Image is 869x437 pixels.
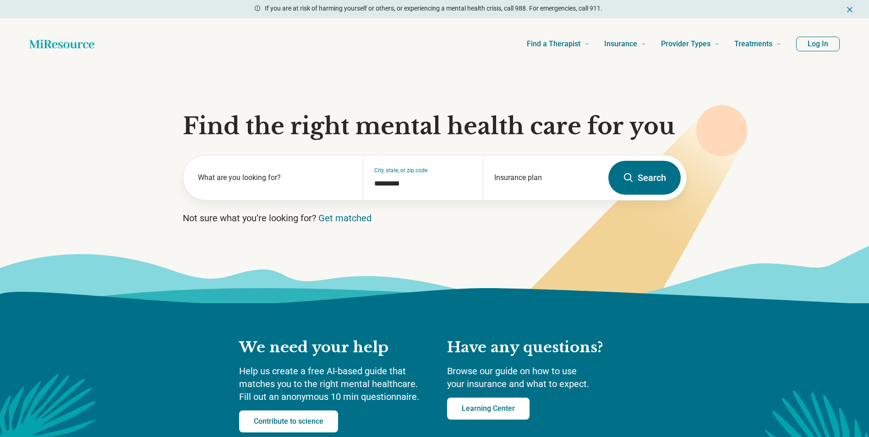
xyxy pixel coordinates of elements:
[604,38,637,50] span: Insurance
[265,4,602,13] p: If you are at risk of harming yourself or others, or experiencing a mental health crisis, call 98...
[239,410,338,432] a: Contribute to science
[527,38,580,50] span: Find a Therapist
[796,37,840,51] button: Log In
[604,26,646,62] a: Insurance
[29,35,94,53] a: Home page
[183,113,687,140] h1: Find the right mental health care for you
[447,365,630,390] p: Browse our guide on how to use your insurance and what to expect.
[608,161,681,195] button: Search
[239,365,429,403] p: Help us create a free AI-based guide that matches you to the right mental healthcare. Fill out an...
[734,38,772,50] span: Treatments
[239,338,429,357] h2: We need your help
[183,212,687,224] p: Not sure what you’re looking for?
[447,398,530,420] a: Learning Center
[198,172,352,183] label: What are you looking for?
[661,26,720,62] a: Provider Types
[527,26,590,62] a: Find a Therapist
[318,213,372,224] a: Get matched
[447,338,630,357] h2: Have any questions?
[845,4,854,15] button: Dismiss
[661,38,711,50] span: Provider Types
[734,26,782,62] a: Treatments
